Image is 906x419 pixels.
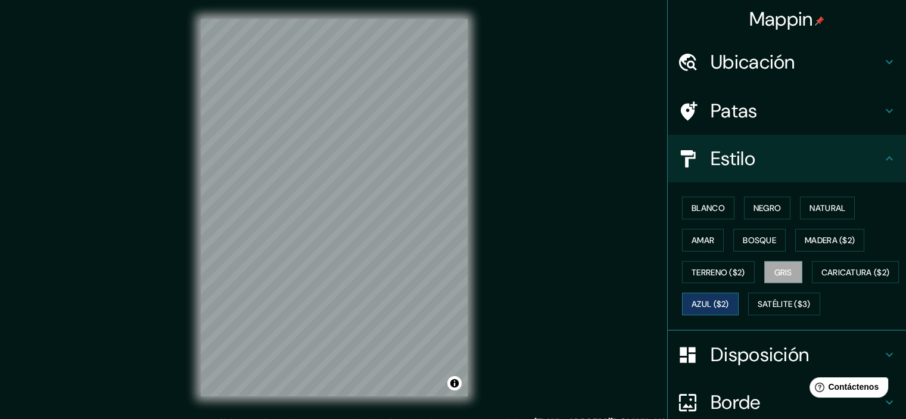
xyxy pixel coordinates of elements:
font: Patas [711,98,758,123]
font: Disposición [711,342,809,367]
div: Disposición [668,331,906,378]
font: Borde [711,390,761,415]
font: Terreno ($2) [692,267,745,278]
button: Satélite ($3) [748,293,820,315]
font: Azul ($2) [692,299,729,310]
font: Estilo [711,146,755,171]
font: Amar [692,235,714,246]
font: Natural [810,203,845,213]
font: Satélite ($3) [758,299,811,310]
font: Blanco [692,203,725,213]
button: Gris [764,261,802,284]
button: Bosque [733,229,786,252]
button: Amar [682,229,724,252]
button: Terreno ($2) [682,261,755,284]
div: Estilo [668,135,906,182]
font: Negro [754,203,782,213]
font: Gris [774,267,792,278]
font: Ubicación [711,49,795,75]
button: Caricatura ($2) [812,261,899,284]
button: Azul ($2) [682,293,739,315]
button: Blanco [682,197,734,219]
button: Activar o desactivar atribución [447,376,462,390]
font: Madera ($2) [805,235,855,246]
canvas: Mapa [201,19,468,396]
img: pin-icon.png [815,16,824,26]
font: Caricatura ($2) [821,267,890,278]
button: Natural [800,197,855,219]
font: Bosque [743,235,776,246]
div: Patas [668,87,906,135]
iframe: Lanzador de widgets de ayuda [800,373,893,406]
button: Negro [744,197,791,219]
div: Ubicación [668,38,906,86]
button: Madera ($2) [795,229,864,252]
font: Mappin [749,7,813,32]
